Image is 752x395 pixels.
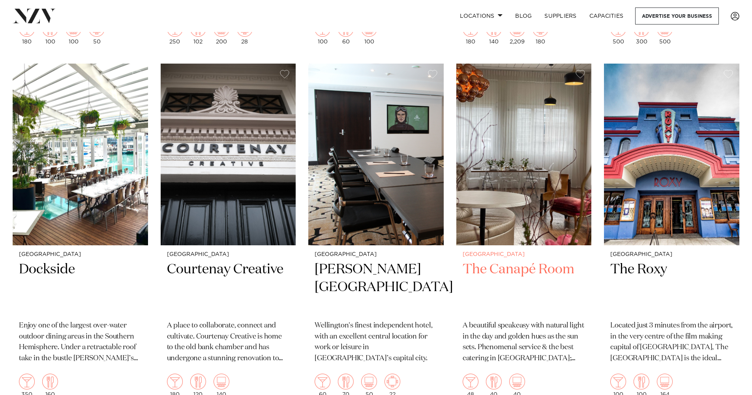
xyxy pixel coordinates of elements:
[610,261,733,314] h2: The Roxy
[13,9,56,23] img: nzv-logo.png
[315,252,437,258] small: [GEOGRAPHIC_DATA]
[214,374,229,389] img: theatre.png
[89,21,105,45] div: 50
[42,374,58,389] img: dining.png
[509,8,538,24] a: BLOG
[509,374,525,389] img: theatre.png
[315,374,330,389] img: cocktail.png
[190,21,206,45] div: 102
[463,252,585,258] small: [GEOGRAPHIC_DATA]
[583,8,630,24] a: Capacities
[486,21,502,45] div: 140
[610,320,733,365] p: Located just 3 minutes from the airport, in the very centre of the film making capital of [GEOGRA...
[42,21,58,45] div: 100
[19,21,35,45] div: 180
[190,374,206,389] img: dining.png
[66,21,81,45] div: 100
[610,374,626,389] img: cocktail.png
[315,21,330,45] div: 100
[237,21,253,45] div: 28
[635,8,719,24] a: Advertise your business
[338,21,354,45] div: 60
[610,21,626,45] div: 500
[361,21,377,45] div: 100
[384,374,400,389] img: meeting.png
[338,374,354,389] img: dining.png
[361,374,377,389] img: theatre.png
[657,374,673,389] img: theatre.png
[167,252,290,258] small: [GEOGRAPHIC_DATA]
[634,374,649,389] img: dining.png
[634,21,649,45] div: 300
[533,21,548,45] div: 180
[463,21,478,45] div: 180
[167,320,290,365] p: A place to collaborate, connect and cultivate. Courtenay Creative is home to the old bank chamber...
[315,261,437,314] h2: [PERSON_NAME][GEOGRAPHIC_DATA]
[167,374,183,389] img: cocktail.png
[19,252,142,258] small: [GEOGRAPHIC_DATA]
[509,21,525,45] div: 2,209
[463,261,585,314] h2: The Canapé Room
[214,21,229,45] div: 200
[610,252,733,258] small: [GEOGRAPHIC_DATA]
[454,8,509,24] a: Locations
[19,320,142,365] p: Enjoy one of the largest over-water outdoor dining areas in the Southern Hemisphere. Under a retr...
[486,374,502,389] img: dining.png
[463,374,478,389] img: cocktail.png
[463,320,585,365] p: A beautiful speakeasy with natural light in the day and golden hues as the sun sets. Phenomenal s...
[19,374,35,389] img: cocktail.png
[19,261,142,314] h2: Dockside
[657,21,673,45] div: 500
[167,261,290,314] h2: Courtenay Creative
[167,21,183,45] div: 250
[538,8,583,24] a: SUPPLIERS
[315,320,437,365] p: Wellington's finest independent hotel, with an excellent central location for work or leisure in ...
